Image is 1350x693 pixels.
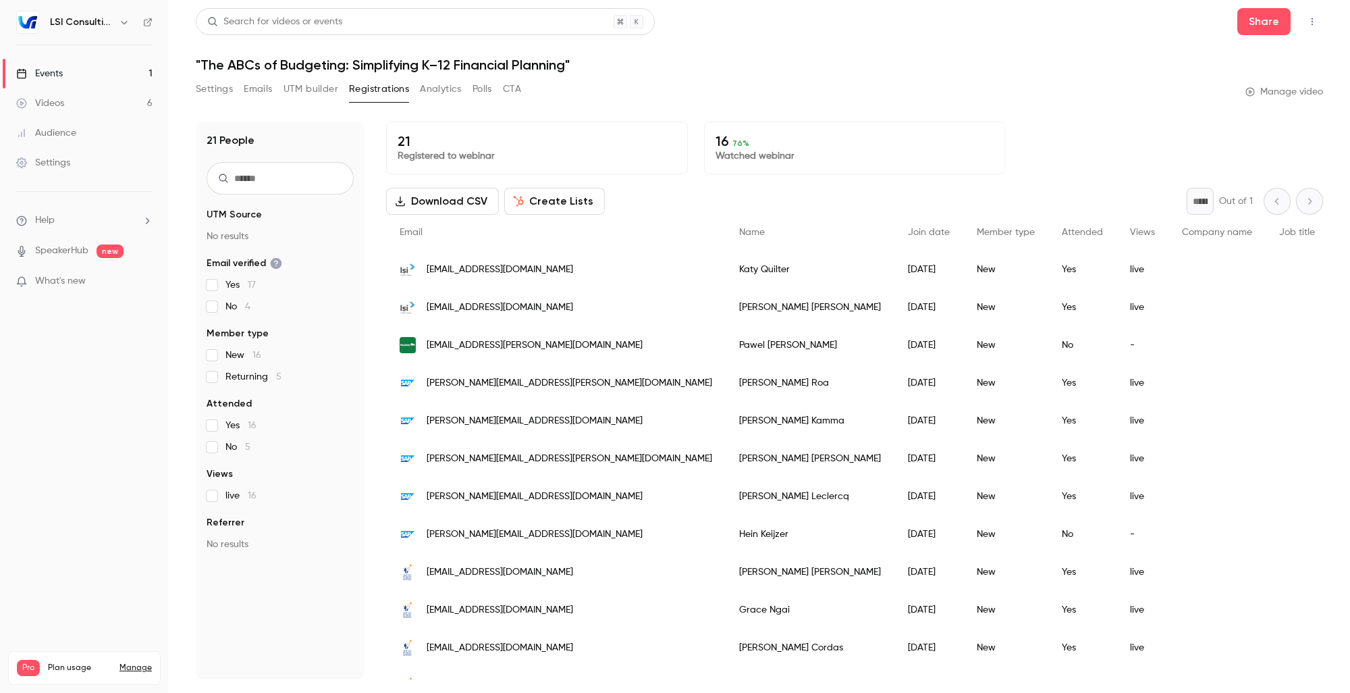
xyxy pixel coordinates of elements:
[207,230,354,243] p: No results
[1048,402,1116,440] div: Yes
[196,57,1323,73] h1: "The ABCs of Budgeting: Simplifying K–12 Financial Planning"
[400,564,416,580] img: seattleschools.org
[894,440,963,478] div: [DATE]
[1116,326,1168,364] div: -
[245,302,250,311] span: 4
[1048,478,1116,515] div: Yes
[400,261,416,278] img: lsiconsulting.com
[400,413,416,429] img: sap.com
[894,478,963,515] div: [DATE]
[473,78,492,100] button: Polls
[427,376,712,390] span: [PERSON_NAME][EMAIL_ADDRESS][PERSON_NAME][DOMAIN_NAME]
[400,451,416,467] img: sap.com
[427,452,712,466] span: [PERSON_NAME][EMAIL_ADDRESS][PERSON_NAME][DOMAIN_NAME]
[400,228,423,237] span: Email
[726,553,894,591] div: [PERSON_NAME] [PERSON_NAME]
[894,553,963,591] div: [DATE]
[225,300,250,313] span: No
[1048,591,1116,629] div: Yes
[732,138,749,148] span: 76 %
[1048,364,1116,402] div: Yes
[427,263,573,277] span: [EMAIL_ADDRESS][DOMAIN_NAME]
[739,228,765,237] span: Name
[225,489,256,503] span: live
[225,278,256,292] span: Yes
[963,288,1048,326] div: New
[504,188,605,215] button: Create Lists
[1182,228,1252,237] span: Company name
[207,257,282,270] span: Email verified
[248,491,256,500] span: 16
[1116,440,1168,478] div: live
[977,228,1035,237] span: Member type
[1048,515,1116,553] div: No
[1048,251,1116,288] div: Yes
[1048,553,1116,591] div: Yes
[963,440,1048,478] div: New
[1116,288,1168,326] div: live
[726,478,894,515] div: [PERSON_NAME] Leclercq
[225,370,281,384] span: Returning
[196,78,233,100] button: Settings
[726,251,894,288] div: Katy Quilter
[248,421,256,430] span: 16
[427,565,573,580] span: [EMAIL_ADDRESS][DOMAIN_NAME]
[17,11,38,33] img: LSI Consulting
[427,679,573,693] span: [EMAIL_ADDRESS][DOMAIN_NAME]
[225,419,256,432] span: Yes
[1048,288,1116,326] div: Yes
[427,414,643,428] span: [PERSON_NAME][EMAIL_ADDRESS][DOMAIN_NAME]
[400,299,416,315] img: lsiconsulting.com
[225,440,250,454] span: No
[726,364,894,402] div: [PERSON_NAME] Roa
[963,364,1048,402] div: New
[963,591,1048,629] div: New
[400,488,416,505] img: sap.com
[963,478,1048,515] div: New
[894,629,963,667] div: [DATE]
[1279,228,1315,237] span: Job title
[963,326,1048,364] div: New
[398,133,676,149] p: 21
[400,640,416,656] img: seattleschools.org
[715,133,994,149] p: 16
[427,301,573,315] span: [EMAIL_ADDRESS][DOMAIN_NAME]
[386,188,499,215] button: Download CSV
[1245,85,1323,99] a: Manage video
[894,288,963,326] div: [DATE]
[963,553,1048,591] div: New
[16,213,153,228] li: help-dropdown-opener
[16,126,76,140] div: Audience
[16,97,64,110] div: Videos
[1116,629,1168,667] div: live
[1116,251,1168,288] div: live
[398,149,676,163] p: Registered to webinar
[1116,364,1168,402] div: live
[726,326,894,364] div: Pawel [PERSON_NAME]
[17,660,40,676] span: Pro
[400,375,416,391] img: sap.com
[349,78,409,100] button: Registrations
[16,156,70,170] div: Settings
[1048,629,1116,667] div: Yes
[894,515,963,553] div: [DATE]
[245,442,250,452] span: 5
[1130,228,1155,237] span: Views
[248,280,256,290] span: 17
[207,467,233,481] span: Views
[1237,8,1291,35] button: Share
[1048,326,1116,364] div: No
[207,208,262,222] span: UTM Source
[1116,478,1168,515] div: live
[420,78,462,100] button: Analytics
[503,78,521,100] button: CTA
[48,663,111,673] span: Plan usage
[207,327,269,340] span: Member type
[207,208,354,551] section: facet-groups
[963,515,1048,553] div: New
[894,251,963,288] div: [DATE]
[963,251,1048,288] div: New
[427,603,573,617] span: [EMAIL_ADDRESS][DOMAIN_NAME]
[427,338,643,353] span: [EMAIL_ADDRESS][PERSON_NAME][DOMAIN_NAME]
[715,149,994,163] p: Watched webinar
